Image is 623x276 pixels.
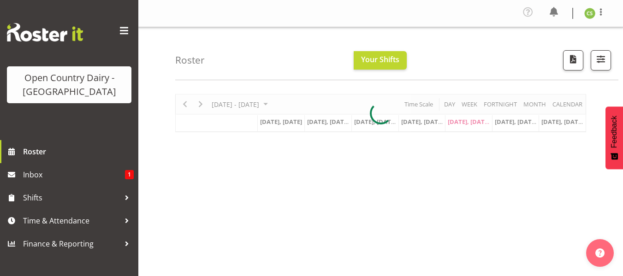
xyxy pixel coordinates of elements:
span: Roster [23,145,134,159]
span: 1 [125,170,134,179]
img: help-xxl-2.png [595,248,605,258]
span: Your Shifts [361,54,399,65]
div: Open Country Dairy - [GEOGRAPHIC_DATA] [16,71,122,99]
button: Download a PDF of the roster according to the set date range. [563,50,583,70]
span: Inbox [23,168,125,182]
h4: Roster [175,55,205,65]
span: Finance & Reporting [23,237,120,251]
span: Feedback [610,116,618,148]
span: Time & Attendance [23,214,120,228]
span: Shifts [23,191,120,205]
img: Rosterit website logo [7,23,83,41]
button: Filter Shifts [591,50,611,70]
img: christopher-sutherland9865.jpg [584,8,595,19]
button: Feedback - Show survey [605,106,623,169]
button: Your Shifts [354,51,407,70]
